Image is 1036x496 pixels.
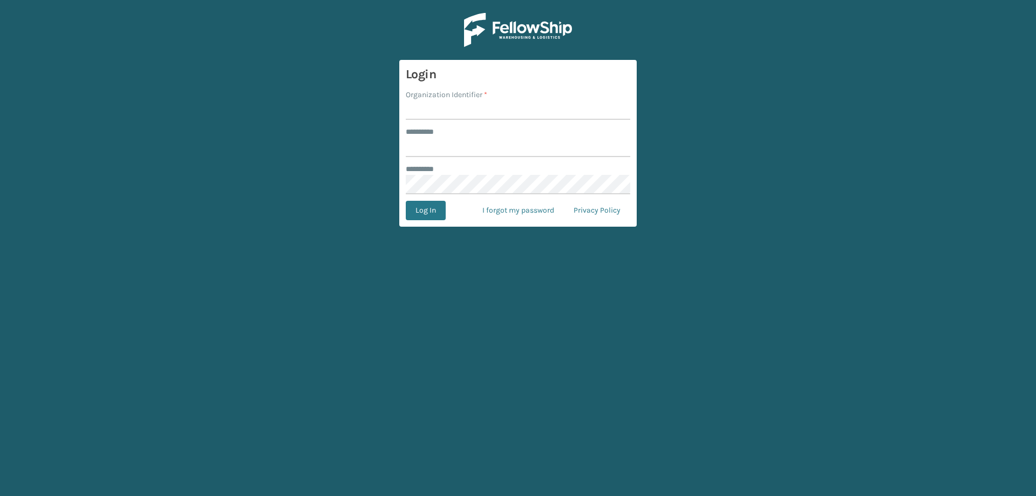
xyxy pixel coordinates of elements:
a: I forgot my password [473,201,564,220]
img: Logo [464,13,572,47]
button: Log In [406,201,446,220]
h3: Login [406,66,630,83]
a: Privacy Policy [564,201,630,220]
label: Organization Identifier [406,89,487,100]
